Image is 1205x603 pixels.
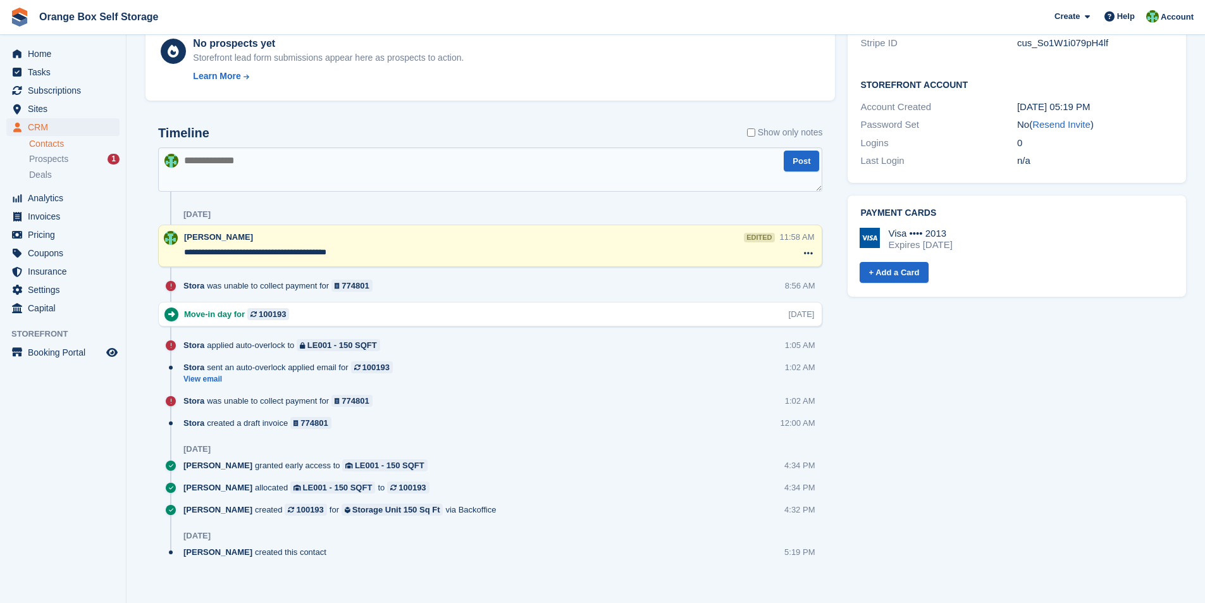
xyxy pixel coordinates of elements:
a: menu [6,299,120,317]
a: Learn More [193,70,464,83]
div: cus_So1W1i079pH4lf [1017,36,1173,51]
div: No prospects yet [193,36,464,51]
input: Show only notes [747,126,755,139]
a: Prospects 1 [29,152,120,166]
span: Coupons [28,244,104,262]
div: granted early access to [183,459,434,471]
div: 0 [1017,136,1173,151]
span: Sites [28,100,104,118]
a: 100193 [247,308,289,320]
a: + Add a Card [860,262,928,283]
div: 4:34 PM [784,482,815,494]
a: Preview store [104,345,120,360]
a: menu [6,263,120,280]
span: [PERSON_NAME] [183,546,252,558]
span: Capital [28,299,104,317]
div: Storefront lead form submissions appear here as prospects to action. [193,51,464,65]
div: 4:34 PM [784,459,815,471]
div: 100193 [296,504,323,516]
a: menu [6,100,120,118]
div: 1 [108,154,120,165]
div: Logins [860,136,1017,151]
div: Learn More [193,70,240,83]
img: stora-icon-8386f47178a22dfd0bd8f6a31ec36ba5ce8667c1dd55bd0f319d3a0aa187defe.svg [10,8,29,27]
a: menu [6,208,120,225]
a: 100193 [285,504,326,516]
span: Booking Portal [28,344,104,361]
div: n/a [1017,154,1173,168]
label: Show only notes [747,126,823,139]
div: Account Created [860,100,1017,115]
a: 774801 [331,395,373,407]
div: 774801 [342,395,369,407]
div: 4:32 PM [784,504,815,516]
div: 774801 [300,417,328,429]
div: No [1017,118,1173,132]
span: Subscriptions [28,82,104,99]
span: Insurance [28,263,104,280]
span: Invoices [28,208,104,225]
a: menu [6,118,120,136]
div: 11:58 AM [780,231,815,243]
div: applied auto-overlock to [183,339,386,351]
span: [PERSON_NAME] [184,232,253,242]
span: Storefront [11,328,126,340]
span: ( ) [1029,119,1094,130]
a: menu [6,189,120,207]
span: Stora [183,361,204,373]
h2: Timeline [158,126,209,140]
a: menu [6,344,120,361]
div: 1:05 AM [785,339,815,351]
a: Storage Unit 150 Sq Ft [342,504,443,516]
span: Stora [183,339,204,351]
a: menu [6,281,120,299]
div: Visa •••• 2013 [888,228,952,239]
div: [DATE] [183,209,211,220]
span: Pricing [28,226,104,244]
span: Stora [183,417,204,429]
div: was unable to collect payment for [183,280,379,292]
div: 100193 [259,308,286,320]
div: allocated to [183,482,436,494]
div: Expires [DATE] [888,239,952,251]
div: 100193 [399,482,426,494]
a: 774801 [290,417,331,429]
div: was unable to collect payment for [183,395,379,407]
div: LE001 - 150 SQFT [307,339,377,351]
span: [PERSON_NAME] [183,459,252,471]
a: menu [6,244,120,262]
div: Password Set [860,118,1017,132]
div: 100193 [362,361,390,373]
div: Stripe ID [860,36,1017,51]
a: LE001 - 150 SQFT [297,339,380,351]
div: 1:02 AM [785,361,815,373]
span: Home [28,45,104,63]
span: [PERSON_NAME] [183,504,252,516]
h2: Payment cards [860,208,1173,218]
div: 8:56 AM [785,280,815,292]
div: LE001 - 150 SQFT [303,482,373,494]
a: menu [6,82,120,99]
span: Settings [28,281,104,299]
a: LE001 - 150 SQFT [290,482,375,494]
div: 12:00 AM [781,417,815,429]
span: CRM [28,118,104,136]
span: Account [1161,11,1194,23]
span: Create [1054,10,1080,23]
span: [PERSON_NAME] [183,482,252,494]
h2: Storefront Account [860,78,1173,90]
div: 1:02 AM [785,395,815,407]
div: created for via Backoffice [183,504,502,516]
a: menu [6,45,120,63]
a: menu [6,226,120,244]
a: Resend Invite [1032,119,1091,130]
a: 100193 [351,361,393,373]
span: Stora [183,280,204,292]
a: LE001 - 150 SQFT [342,459,427,471]
div: Storage Unit 150 Sq Ft [352,504,440,516]
button: Post [784,151,819,171]
span: Prospects [29,153,68,165]
div: created this contact [183,546,333,558]
div: 774801 [342,280,369,292]
div: [DATE] [183,444,211,454]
